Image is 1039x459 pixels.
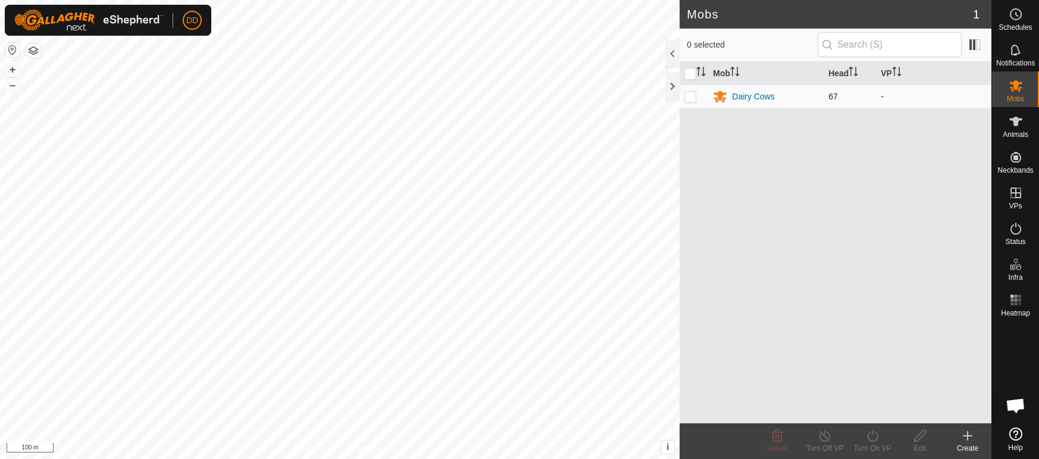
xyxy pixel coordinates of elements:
p-sorticon: Activate to sort [849,68,858,78]
a: Contact Us [352,444,387,454]
div: Turn Off VP [801,443,849,454]
div: Turn On VP [849,443,896,454]
td: - [876,85,991,108]
div: Create [944,443,991,454]
span: 0 selected [687,39,817,51]
h2: Mobs [687,7,973,21]
span: 1 [973,5,979,23]
button: Reset Map [5,43,20,57]
span: Status [1005,238,1025,245]
a: Privacy Policy [293,444,337,454]
a: Help [992,423,1039,456]
span: i [666,442,669,452]
th: VP [876,62,991,85]
span: DD [186,14,198,27]
span: 67 [828,92,838,101]
img: Gallagher Logo [14,10,163,31]
span: Heatmap [1001,310,1030,317]
th: Mob [708,62,824,85]
button: Map Layers [26,43,40,58]
span: Infra [1008,274,1022,281]
span: Notifications [996,60,1035,67]
div: Dairy Cows [732,90,775,103]
input: Search (S) [818,32,962,57]
button: + [5,63,20,77]
span: Help [1008,444,1023,451]
span: Mobs [1007,95,1024,102]
span: Animals [1003,131,1028,138]
div: Edit [896,443,944,454]
div: Open chat [998,388,1034,423]
button: i [661,441,674,454]
th: Head [824,62,876,85]
p-sorticon: Activate to sort [892,68,902,78]
span: Neckbands [997,167,1033,174]
span: Schedules [999,24,1032,31]
button: – [5,78,20,92]
p-sorticon: Activate to sort [696,68,706,78]
p-sorticon: Activate to sort [730,68,740,78]
span: Delete [767,444,788,452]
span: VPs [1009,202,1022,210]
